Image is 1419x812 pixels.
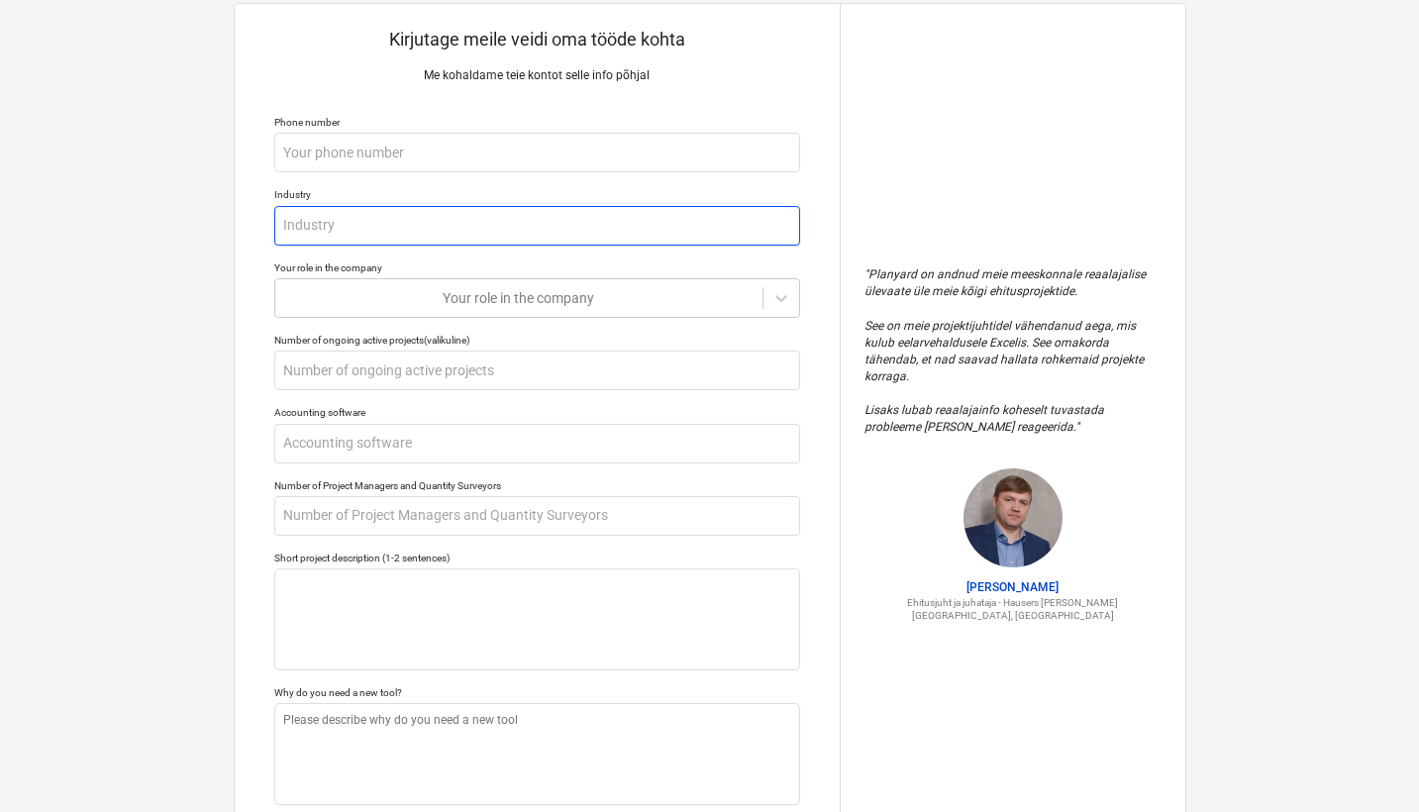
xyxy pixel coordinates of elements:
p: [GEOGRAPHIC_DATA], [GEOGRAPHIC_DATA] [864,609,1162,622]
div: Why do you need a new tool? [274,686,800,699]
div: Your role in the company [274,261,800,274]
input: Accounting software [274,424,800,463]
input: Number of Project Managers and Quantity Surveyors [274,496,800,536]
p: Me kohaldame teie kontot selle info põhjal [274,67,800,84]
div: Number of Project Managers and Quantity Surveyors [274,479,800,492]
input: Your phone number [274,133,800,172]
p: Kirjutage meile veidi oma tööde kohta [274,28,800,51]
p: [PERSON_NAME] [864,579,1162,596]
div: Industry [274,188,800,201]
img: Tomy Saaron [963,468,1063,567]
p: " Planyard on andnud meie meeskonnale reaalajalise ülevaate üle meie kõigi ehitusprojektide. See ... [864,266,1162,437]
div: Phone number [274,116,800,129]
div: Accounting software [274,406,800,419]
input: Number of ongoing active projects [274,351,800,390]
div: Number of ongoing active projects (valikuline) [274,334,800,347]
iframe: Chat Widget [1320,717,1419,812]
input: Industry [274,206,800,246]
div: Short project description (1-2 sentences) [274,552,800,564]
p: Ehitusjuht ja juhataja - Hausers [PERSON_NAME] [864,596,1162,609]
